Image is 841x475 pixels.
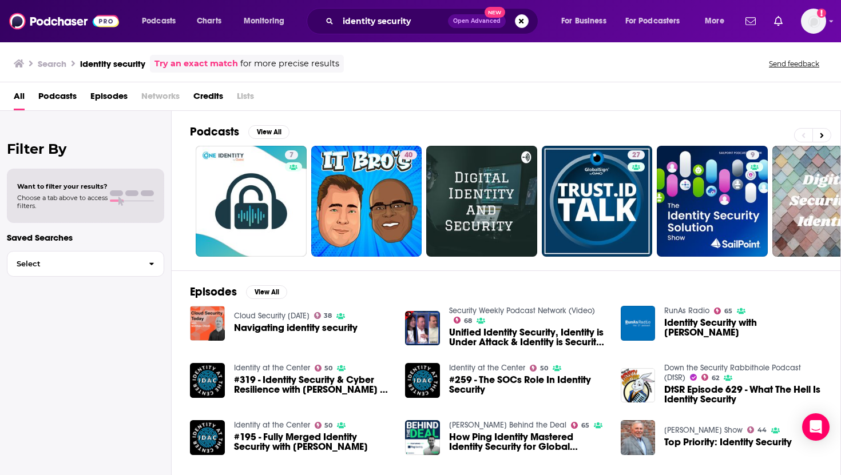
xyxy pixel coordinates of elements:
a: RunAs Radio [664,306,709,316]
img: Top Priority: Identity Security [621,420,656,455]
a: 40 [400,150,417,159]
h3: identity security [80,58,145,69]
a: 50 [315,422,333,429]
span: Open Advanced [453,18,501,24]
span: 68 [464,318,472,324]
a: 7 [196,146,307,257]
span: Episodes [90,87,128,110]
span: 62 [712,376,719,381]
a: Charts [189,12,228,30]
button: open menu [553,12,621,30]
a: Navigating identity security [234,323,358,333]
span: DtSR Episode 629 - What The Hell Is Identity Security [664,385,822,404]
a: Identity at the Center [449,363,525,373]
span: For Business [561,13,606,29]
span: New [485,7,505,18]
span: Networks [141,87,180,110]
a: 68 [454,317,472,324]
span: More [705,13,724,29]
span: #319 - Identity Security & Cyber Resilience with [PERSON_NAME] of Transmit Security [234,375,392,394]
a: Show notifications dropdown [741,11,760,31]
a: Unified Identity Security, Identity is Under Attack & Identity is Security - Andre Durand, David ... [449,328,607,347]
a: Identity Security with David Jones [664,318,822,337]
span: Unified Identity Security, Identity is Under Attack & Identity is Security - [PERSON_NAME], [PERS... [449,328,607,347]
img: User Profile [801,9,826,34]
a: Credits [193,87,223,110]
img: #195 - Fully Merged Identity Security with Gabe Avner [190,420,225,455]
a: Podcasts [38,87,77,110]
span: 9 [751,150,755,161]
a: Try an exact match [154,57,238,70]
img: Podchaser - Follow, Share and Rate Podcasts [9,10,119,32]
a: EpisodesView All [190,285,287,299]
span: #195 - Fully Merged Identity Security with [PERSON_NAME] [234,432,392,452]
button: Open AdvancedNew [448,14,506,28]
a: Thoma Bravo's Behind the Deal [449,420,566,430]
span: 27 [632,150,640,161]
img: Unified Identity Security, Identity is Under Attack & Identity is Security - Andre Durand, David ... [405,311,440,346]
button: open menu [697,12,739,30]
span: Select [7,260,140,268]
span: 40 [404,150,412,161]
a: #259 - The SOCs Role In Identity Security [449,375,607,394]
input: Search podcasts, credits, & more... [338,12,448,30]
button: open menu [618,12,697,30]
span: Monitoring [244,13,284,29]
a: #319 - Identity Security & Cyber Resilience with David Mahdi of Transmit Security [234,375,392,394]
a: PodcastsView All [190,125,289,139]
img: How Ping Identity Mastered Identity Security for Global Enterprises [405,420,440,455]
span: 38 [324,313,332,318]
span: 50 [324,423,332,428]
span: 50 [540,366,548,371]
a: Identity at the Center [234,420,310,430]
h3: Search [38,58,66,69]
a: Peggy Smedley Show [664,425,743,435]
a: 27 [628,150,645,159]
span: 44 [757,428,767,433]
a: Security Weekly Podcast Network (Video) [449,306,595,316]
span: For Podcasters [625,13,680,29]
a: #319 - Identity Security & Cyber Resilience with David Mahdi of Transmit Security [190,363,225,398]
a: Down the Security Rabbithole Podcast (DtSR) [664,363,801,382]
div: Search podcasts, credits, & more... [318,8,549,34]
span: Logged in as biancagorospe [801,9,826,34]
span: Charts [197,13,221,29]
img: #259 - The SOCs Role In Identity Security [405,363,440,398]
a: #195 - Fully Merged Identity Security with Gabe Avner [234,432,392,452]
button: open menu [134,12,191,30]
a: 50 [530,365,548,372]
a: 7 [285,150,298,159]
a: All [14,87,25,110]
span: Choose a tab above to access filters. [17,194,108,210]
a: 65 [714,308,732,314]
a: 38 [314,312,332,319]
a: Cloud Security Today [234,311,310,321]
img: Navigating identity security [190,306,225,341]
a: How Ping Identity Mastered Identity Security for Global Enterprises [449,432,607,452]
img: Identity Security with David Jones [621,306,656,341]
a: 44 [747,426,767,433]
h2: Podcasts [190,125,239,139]
span: Podcasts [142,13,176,29]
a: 50 [315,365,333,372]
a: 40 [311,146,422,257]
img: DtSR Episode 629 - What The Hell Is Identity Security [621,368,656,403]
button: View All [248,125,289,139]
span: Lists [237,87,254,110]
a: Top Priority: Identity Security [664,437,792,447]
svg: Add a profile image [817,9,826,18]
